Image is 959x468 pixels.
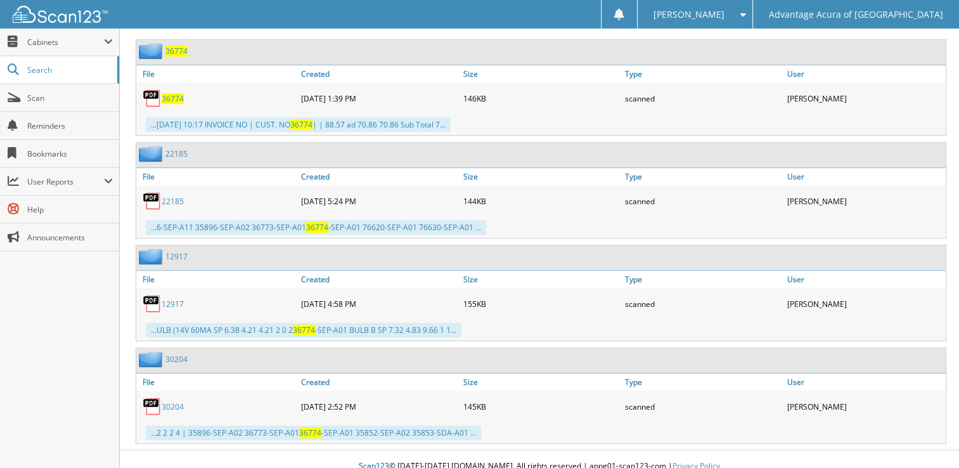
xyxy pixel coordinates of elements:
[13,6,108,23] img: scan123-logo-white.svg
[298,271,460,288] a: Created
[622,65,783,82] a: Type
[784,65,946,82] a: User
[299,427,321,438] span: 36774
[784,168,946,185] a: User
[162,299,184,309] a: 12917
[784,86,946,111] div: [PERSON_NAME]
[298,374,460,391] a: Created
[622,168,783,185] a: Type
[136,65,298,82] a: File
[784,291,946,316] div: [PERSON_NAME]
[298,188,460,214] div: [DATE] 5:24 PM
[162,401,184,412] a: 30204
[27,176,104,187] span: User Reports
[27,204,113,215] span: Help
[622,394,783,419] div: scanned
[162,196,184,207] a: 22185
[460,168,622,185] a: Size
[298,394,460,419] div: [DATE] 2:52 PM
[139,146,165,162] img: folder2.png
[784,374,946,391] a: User
[27,232,113,243] span: Announcements
[27,37,104,48] span: Cabinets
[653,11,724,18] span: [PERSON_NAME]
[136,374,298,391] a: File
[298,168,460,185] a: Created
[143,294,162,313] img: PDF.png
[784,271,946,288] a: User
[622,86,783,111] div: scanned
[622,291,783,316] div: scanned
[293,325,315,335] span: 36774
[165,354,188,365] a: 30204
[298,291,460,316] div: [DATE] 4:58 PM
[784,188,946,214] div: [PERSON_NAME]
[290,119,312,130] span: 36774
[27,93,113,103] span: Scan
[460,374,622,391] a: Size
[460,65,622,82] a: Size
[136,271,298,288] a: File
[165,148,188,159] a: 22185
[143,192,162,211] img: PDF.png
[139,43,165,59] img: folder2.png
[146,117,451,132] div: ...[DATE] 10:17 INVOICE NO | CUST. NO | | 88.57 ad 70.86 70.86 Sub Total 7...
[165,251,188,262] a: 12917
[298,86,460,111] div: [DATE] 1:39 PM
[896,407,959,468] iframe: Chat Widget
[27,65,111,75] span: Search
[460,86,622,111] div: 146KB
[146,323,461,337] div: ...ULB (14V 60MA SP 6.38 4.21 4.21 2 0 2 -SEP-A01 BULB B SP 7.32 4.83 9.66 1 1...
[146,426,481,440] div: ...2 2 2 4 | 35896-SEP-A02 36773-SEP-A01 -SEP-A01 35852-SEP-A02 35853-SDA-A01 ...
[769,11,943,18] span: Advantage Acura of [GEOGRAPHIC_DATA]
[622,271,783,288] a: Type
[460,291,622,316] div: 155KB
[139,249,165,264] img: folder2.png
[162,93,184,104] a: 36774
[460,271,622,288] a: Size
[622,374,783,391] a: Type
[306,222,328,233] span: 36774
[460,394,622,419] div: 145KB
[27,120,113,131] span: Reminders
[622,188,783,214] div: scanned
[460,188,622,214] div: 144KB
[146,220,486,235] div: ...6-SEP-A11 35896-SEP-A02 36773-SEP-A01 -SEP-A01 76620-SEP-A01 76630-SEP-A01 ...
[27,148,113,159] span: Bookmarks
[143,89,162,108] img: PDF.png
[143,397,162,416] img: PDF.png
[298,65,460,82] a: Created
[136,168,298,185] a: File
[139,351,165,367] img: folder2.png
[784,394,946,419] div: [PERSON_NAME]
[165,46,188,56] a: 36774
